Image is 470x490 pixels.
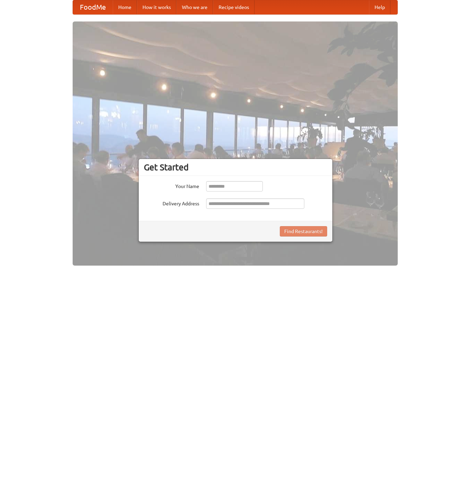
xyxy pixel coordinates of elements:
[113,0,137,14] a: Home
[280,226,327,237] button: Find Restaurants!
[144,181,199,190] label: Your Name
[73,0,113,14] a: FoodMe
[176,0,213,14] a: Who we are
[144,162,327,172] h3: Get Started
[213,0,255,14] a: Recipe videos
[369,0,390,14] a: Help
[144,198,199,207] label: Delivery Address
[137,0,176,14] a: How it works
